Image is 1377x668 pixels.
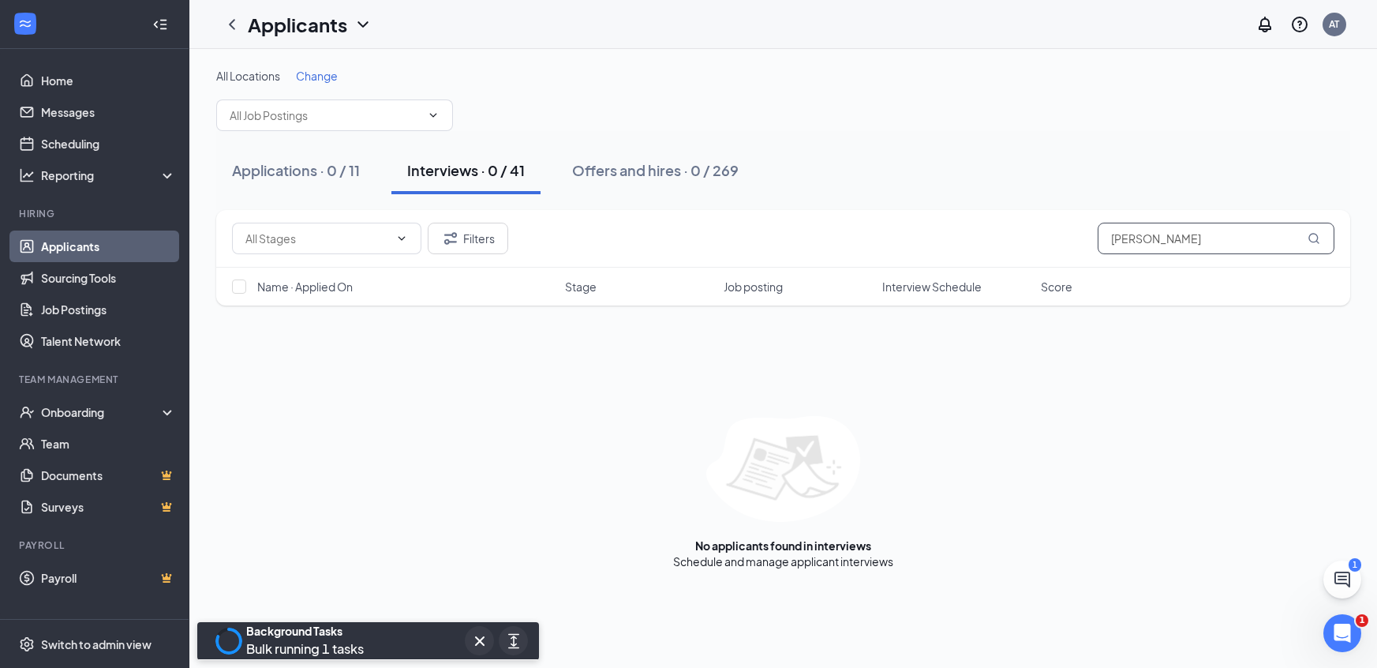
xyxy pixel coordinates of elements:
iframe: Intercom live chat [1323,614,1361,652]
a: PayrollCrown [41,562,176,594]
a: Applicants [41,231,176,262]
h1: Applicants [248,11,347,38]
div: Reporting [41,167,177,183]
a: Scheduling [41,128,176,159]
svg: Filter [441,229,460,248]
button: Filter Filters [428,223,508,254]
div: No applicants found in interviews [695,538,871,554]
svg: ArrowsExpand [504,632,523,651]
div: Applications · 0 / 11 [232,160,360,180]
svg: ChevronDown [354,15,372,34]
input: All Job Postings [230,107,421,124]
svg: UserCheck [19,404,35,420]
a: Messages [41,96,176,128]
svg: Analysis [19,167,35,183]
svg: ChevronLeft [223,15,241,34]
div: Switch to admin view [41,636,152,652]
span: Interview Schedule [882,279,982,295]
div: 1 [1349,558,1361,572]
a: Talent Network [41,325,176,357]
svg: Collapse [152,17,168,32]
span: 1 [1356,614,1368,627]
svg: ChevronDown [395,232,408,245]
input: Search in interviews [1098,223,1334,254]
span: Score [1041,279,1072,295]
div: Hiring [19,207,173,220]
img: empty-state [706,416,860,522]
div: Offers and hires · 0 / 269 [572,160,739,180]
a: Job Postings [41,294,176,325]
span: Bulk running 1 tasks [246,640,364,657]
input: All Stages [245,230,389,247]
svg: ChevronDown [427,109,440,122]
svg: ChatActive [1333,570,1352,589]
a: Home [41,65,176,96]
svg: Cross [470,632,489,651]
a: Sourcing Tools [41,262,176,294]
span: Job posting [724,279,783,295]
span: Change [296,69,338,83]
div: Schedule and manage applicant interviews [673,554,893,569]
div: AT [1330,17,1340,31]
span: Name · Applied On [257,279,353,295]
a: Team [41,428,176,460]
svg: MagnifyingGlass [1308,232,1320,245]
div: Team Management [19,373,173,386]
button: ChatActive [1323,561,1361,599]
div: Payroll [19,539,173,552]
svg: WorkstreamLogo [17,16,33,32]
span: All Locations [216,69,280,83]
a: SurveysCrown [41,491,176,523]
span: Stage [565,279,597,295]
svg: Settings [19,636,35,652]
div: Interviews · 0 / 41 [407,160,525,180]
div: Onboarding [41,404,163,420]
div: Background Tasks [246,623,364,639]
svg: Notifications [1255,15,1274,34]
a: DocumentsCrown [41,460,176,491]
svg: QuestionInfo [1290,15,1309,34]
